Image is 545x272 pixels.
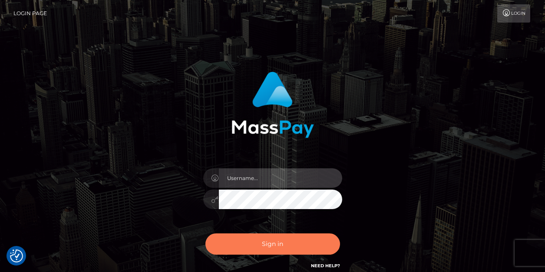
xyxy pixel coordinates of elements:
[10,249,23,262] img: Revisit consent button
[311,263,340,269] a: Need Help?
[13,4,47,23] a: Login Page
[497,4,530,23] a: Login
[231,72,314,138] img: MassPay Login
[219,168,342,188] input: Username...
[10,249,23,262] button: Consent Preferences
[205,233,340,255] button: Sign in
